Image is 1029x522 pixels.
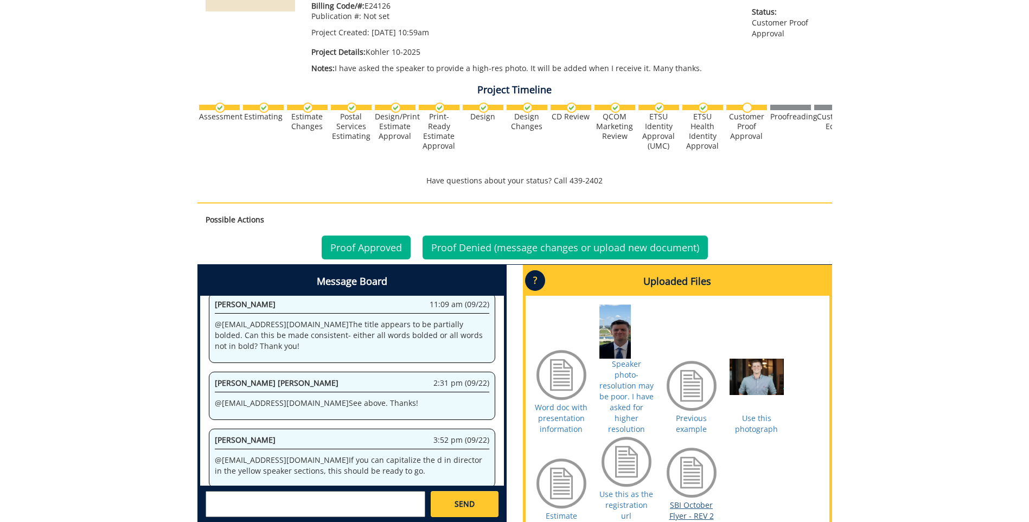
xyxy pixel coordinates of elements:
[347,103,357,113] img: checkmark
[455,499,475,510] span: SEND
[525,270,545,291] p: ?
[431,491,498,517] a: SEND
[433,378,489,389] span: 2:31 pm (09/22)
[433,435,489,445] span: 3:52 pm (09/22)
[322,235,411,259] a: Proof Approved
[363,11,389,21] span: Not set
[311,27,369,37] span: Project Created:
[752,7,823,17] span: Status:
[311,47,366,57] span: Project Details:
[287,112,328,131] div: Estimate Changes
[215,455,489,476] p: @ [EMAIL_ADDRESS][DOMAIN_NAME] If you can capitalize the d in director in the yellow speaker sect...
[375,112,416,141] div: Design/Print Estimate Approval
[311,11,361,21] span: Publication #:
[669,500,714,521] a: SBI October Flyer - REV 2
[215,299,276,309] span: [PERSON_NAME]
[311,1,365,11] span: Billing Code/#:
[215,398,489,409] p: @ [EMAIL_ADDRESS][DOMAIN_NAME] See above. Thanks!
[478,103,489,113] img: checkmark
[526,268,829,296] h4: Uploaded Files
[215,435,276,445] span: [PERSON_NAME]
[311,63,736,74] p: I have asked the speaker to provide a high-res photo. It will be added when I receive it. Many th...
[199,112,240,122] div: Assessment
[259,103,269,113] img: checkmark
[599,359,654,434] a: Speaker photo- resolution may be poor. I have asked for higher resolution
[682,112,723,151] div: ETSU Health Identity Approval
[419,112,459,151] div: Print-Ready Estimate Approval
[243,112,284,122] div: Estimating
[654,103,664,113] img: checkmark
[391,103,401,113] img: checkmark
[507,112,547,131] div: Design Changes
[735,413,778,434] a: Use this photograph
[638,112,679,151] div: ETSU Identity Approval (UMC)
[698,103,708,113] img: checkmark
[595,112,635,141] div: QCOM Marketing Review
[676,413,707,434] a: Previous example
[546,511,577,521] a: Estimate
[463,112,503,122] div: Design
[206,491,425,517] textarea: messageToSend
[770,112,811,122] div: Proofreading
[331,112,372,141] div: Postal Services Estimating
[197,175,832,186] p: Have questions about your status? Call 439-2402
[423,235,708,259] a: Proof Denied (message changes or upload new document)
[372,27,429,37] span: [DATE] 10:59am
[726,112,767,141] div: Customer Proof Approval
[311,47,736,58] p: Kohler 10-2025
[215,319,489,352] p: @ [EMAIL_ADDRESS][DOMAIN_NAME] The title appears to be partially bolded. Can this be made consist...
[742,103,752,113] img: no
[535,402,587,434] a: Word doc with presentation information
[311,1,736,11] p: E24126
[610,103,621,113] img: checkmark
[215,378,338,388] span: [PERSON_NAME] [PERSON_NAME]
[566,103,577,113] img: checkmark
[434,103,445,113] img: checkmark
[599,489,653,521] a: Use this as the registration url
[215,103,225,113] img: checkmark
[522,103,533,113] img: checkmark
[311,63,335,73] span: Notes:
[814,112,855,131] div: Customer Edits
[200,268,504,296] h4: Message Board
[551,112,591,122] div: CD Review
[752,7,823,39] p: Customer Proof Approval
[303,103,313,113] img: checkmark
[206,214,264,225] strong: Possible Actions
[197,85,832,96] h4: Project Timeline
[430,299,489,310] span: 11:09 am (09/22)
